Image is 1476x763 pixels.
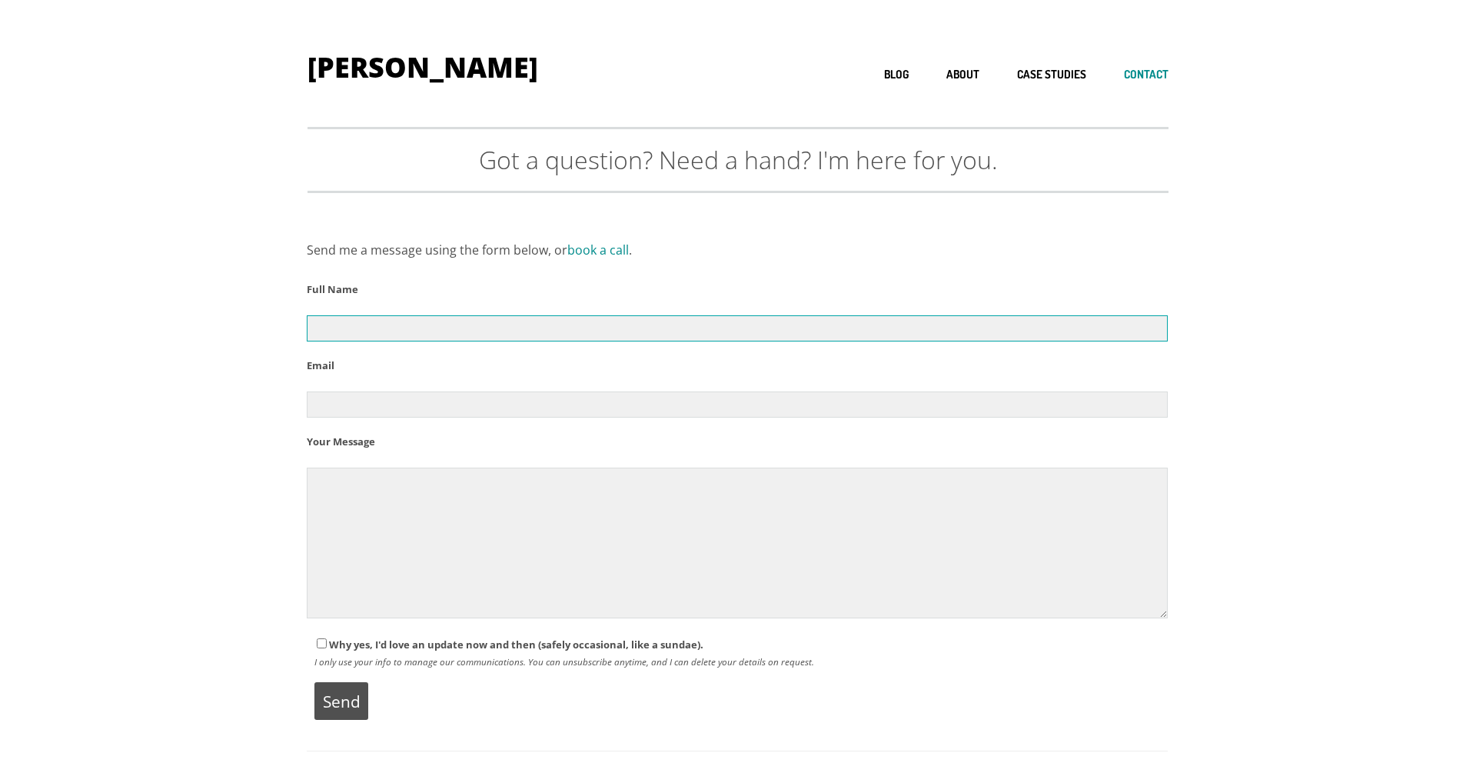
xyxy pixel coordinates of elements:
span: Why yes, I'd love an update now and then (safely occasional, like a sundae). [327,638,703,651]
p: Send me a message using the form below, or . [307,239,1168,262]
h1: [PERSON_NAME] [307,54,538,82]
a: book a call [567,242,629,258]
p: Your Message [307,433,1168,451]
form: Contact form [307,281,1168,720]
a: Contact [1124,68,1168,82]
a: Blog [884,68,909,82]
i: I only use your info to manage our communications. You can unsubscribe anytime, and I can delete ... [314,655,814,668]
a: About [946,68,979,82]
p: Full Name [307,281,1168,298]
p: Got a question? Need a hand? I'm here for you. [307,145,1168,175]
a: Case studies [1017,68,1086,82]
input: Send [314,682,368,720]
p: Email [307,357,1168,375]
